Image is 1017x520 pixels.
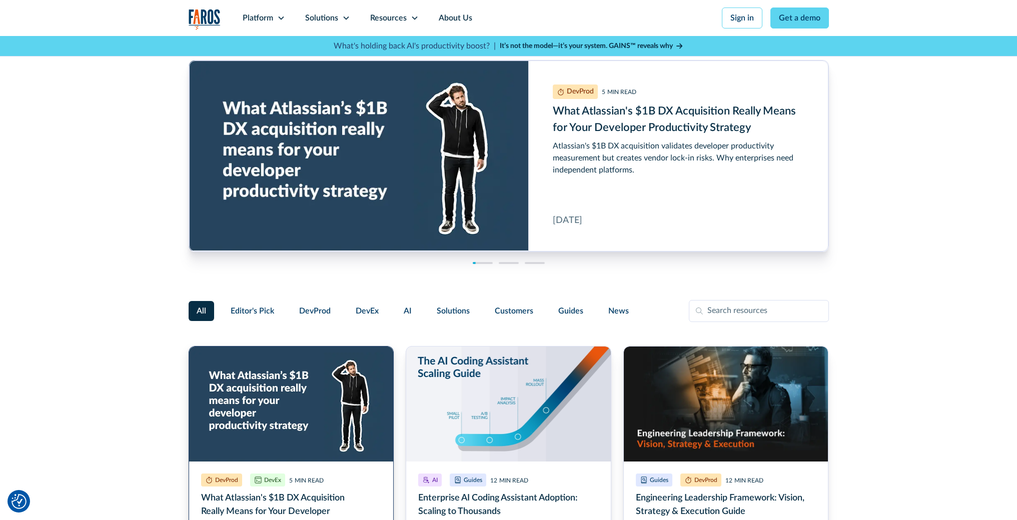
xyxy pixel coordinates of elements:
[722,7,762,28] a: Sign in
[189,60,828,251] div: cms-link
[189,9,221,29] img: Logo of the analytics and reporting company Faros.
[356,305,379,317] span: DevEx
[189,300,829,322] form: Filter Form
[197,305,206,317] span: All
[770,7,829,28] a: Get a demo
[608,305,629,317] span: News
[689,300,829,322] input: Search resources
[12,494,27,509] img: Revisit consent button
[406,346,611,461] img: Illustration of hockey stick-like scaling from pilot to mass rollout
[558,305,583,317] span: Guides
[299,305,331,317] span: DevProd
[334,40,496,52] p: What's holding back AI's productivity boost? |
[437,305,470,317] span: Solutions
[305,12,338,24] div: Solutions
[189,346,394,461] img: Developer scratching his head on a blue background
[12,494,27,509] button: Cookie Settings
[189,60,828,251] a: What Atlassian's $1B DX Acquisition Really Means for Your Developer Productivity Strategy
[500,42,673,49] strong: It’s not the model—it’s your system. GAINS™ reveals why
[189,9,221,29] a: home
[370,12,407,24] div: Resources
[500,41,684,51] a: It’s not the model—it’s your system. GAINS™ reveals why
[243,12,273,24] div: Platform
[495,305,533,317] span: Customers
[404,305,412,317] span: AI
[231,305,274,317] span: Editor's Pick
[624,346,828,461] img: Realistic image of an engineering leader at work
